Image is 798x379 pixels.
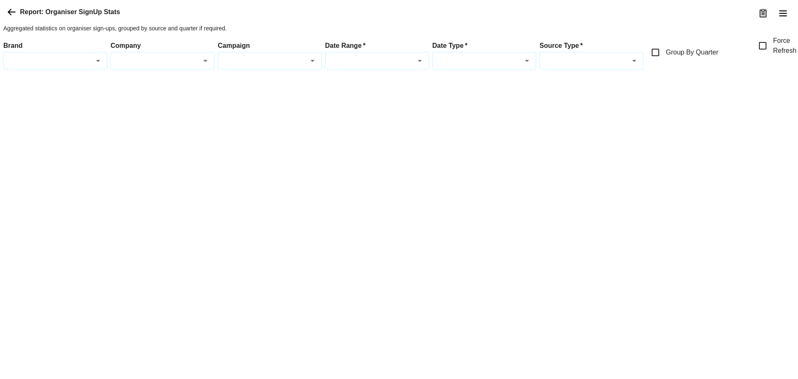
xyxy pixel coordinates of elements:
[628,55,640,67] button: Open
[307,55,318,67] button: Open
[539,36,643,69] div: Filter results based on the organiser source type
[773,3,793,23] button: menu
[753,3,773,23] button: menu
[647,36,751,69] label: Group results by quarter instead of a single total
[111,36,214,69] div: Filter results by company
[199,55,211,67] button: Open
[218,36,322,69] div: Filter results by campaign
[666,47,718,57] span: Group By Quarter
[521,55,533,67] button: Open
[773,36,796,56] span: Force Refresh
[414,55,426,67] button: Open
[432,36,536,69] div: Choose whether to filter by data entry date or date signed
[3,36,107,69] div: Filter results by brand
[325,36,429,69] div: The date range for sign-up data
[92,55,104,67] button: Open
